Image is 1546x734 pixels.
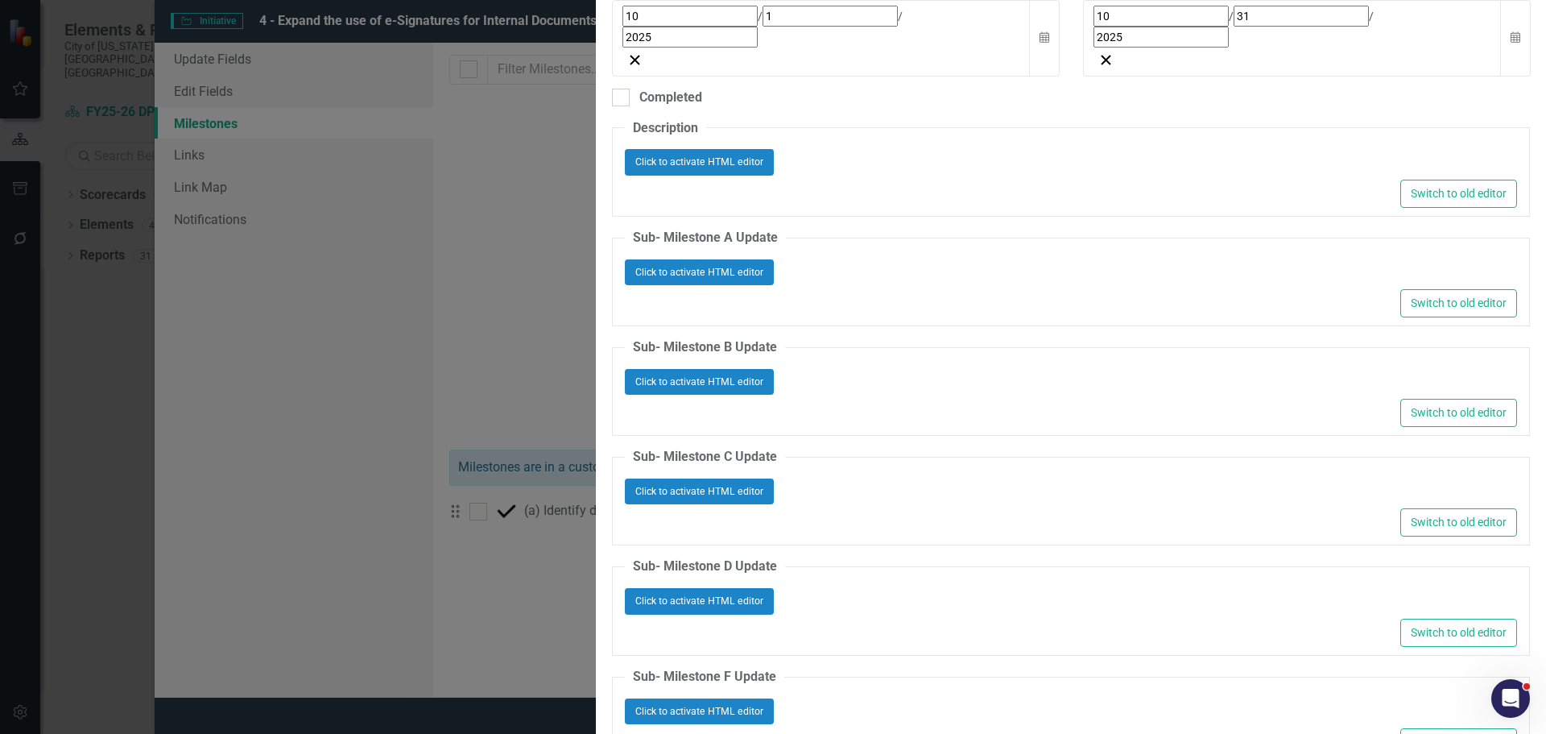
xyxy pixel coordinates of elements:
span: / [898,10,903,23]
legend: Sub- Milestone C Update [625,448,785,467]
button: Switch to old editor [1400,508,1517,537]
button: Click to activate HTML editor [625,369,774,395]
button: Click to activate HTML editor [625,479,774,504]
button: Click to activate HTML editor [625,699,774,724]
div: Completed [639,89,702,107]
button: Click to activate HTML editor [625,149,774,175]
button: Switch to old editor [1400,619,1517,647]
button: Click to activate HTML editor [625,588,774,614]
span: / [1229,10,1234,23]
span: / [758,10,763,23]
button: Click to activate HTML editor [625,259,774,285]
legend: Sub- Milestone D Update [625,558,785,576]
button: Switch to old editor [1400,399,1517,427]
legend: Sub- Milestone F Update [625,668,784,686]
legend: Description [625,119,706,138]
button: Switch to old editor [1400,180,1517,208]
legend: Sub- Milestone B Update [625,338,785,357]
legend: Sub- Milestone A Update [625,229,786,247]
span: / [1369,10,1374,23]
button: Switch to old editor [1400,289,1517,317]
iframe: Intercom live chat [1491,679,1530,718]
